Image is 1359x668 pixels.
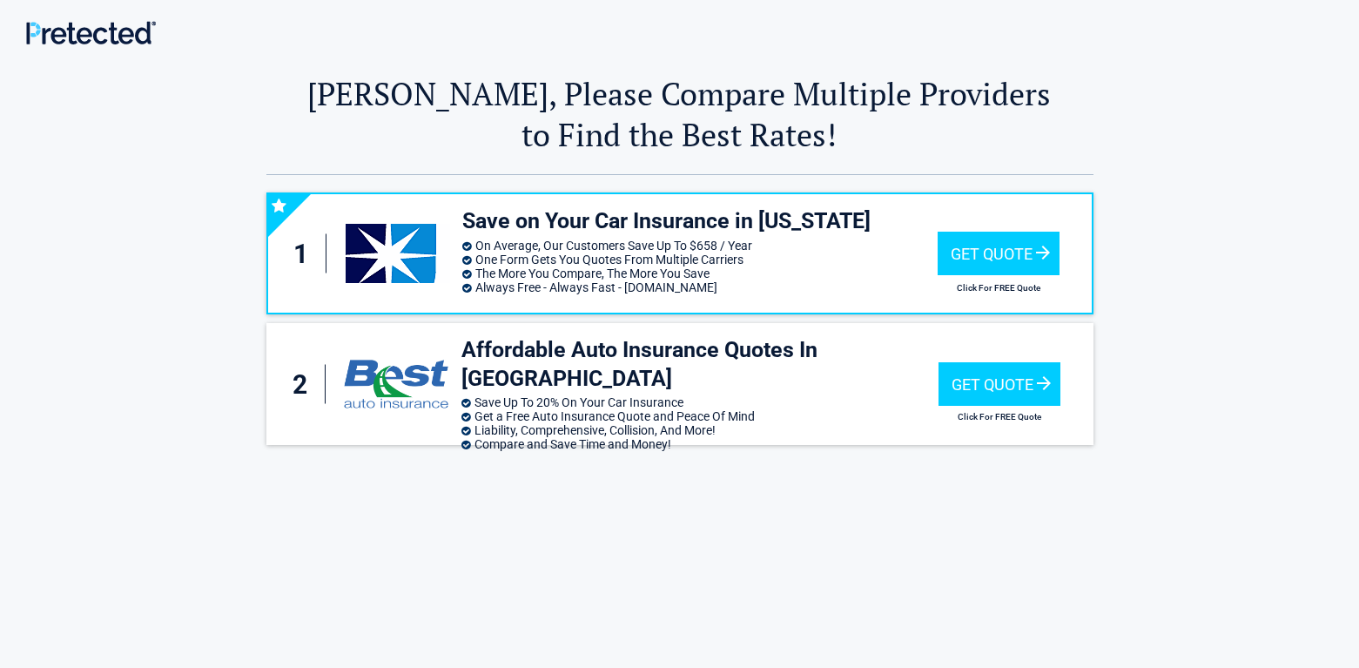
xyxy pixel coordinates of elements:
li: One Form Gets You Quotes From Multiple Carriers [462,253,938,267]
div: 1 [286,234,327,273]
img: Main Logo [26,21,156,44]
h2: Click For FREE Quote [939,412,1060,422]
li: On Average, Our Customers Save Up To $658 / Year [462,239,938,253]
div: 2 [284,365,326,404]
div: Get Quote [938,232,1060,275]
h3: Affordable Auto Insurance Quotes In [GEOGRAPHIC_DATA] [461,336,939,393]
li: Compare and Save Time and Money! [461,437,939,451]
h2: Click For FREE Quote [938,283,1060,293]
h3: Save on Your Car Insurance in [US_STATE] [462,207,938,236]
li: The More You Compare, The More You Save [462,267,938,280]
li: Liability, Comprehensive, Collision, And More! [461,423,939,437]
li: Save Up To 20% On Your Car Insurance [461,395,939,409]
h2: [PERSON_NAME], Please Compare Multiple Providers to Find the Best Rates! [266,73,1093,155]
li: Get a Free Auto Insurance Quote and Peace Of Mind [461,409,939,423]
img: insure's logo [346,224,450,283]
li: Always Free - Always Fast - [DOMAIN_NAME] [462,280,938,294]
div: Get Quote [939,362,1060,406]
img: bestautoinsurance's logo [340,357,453,411]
